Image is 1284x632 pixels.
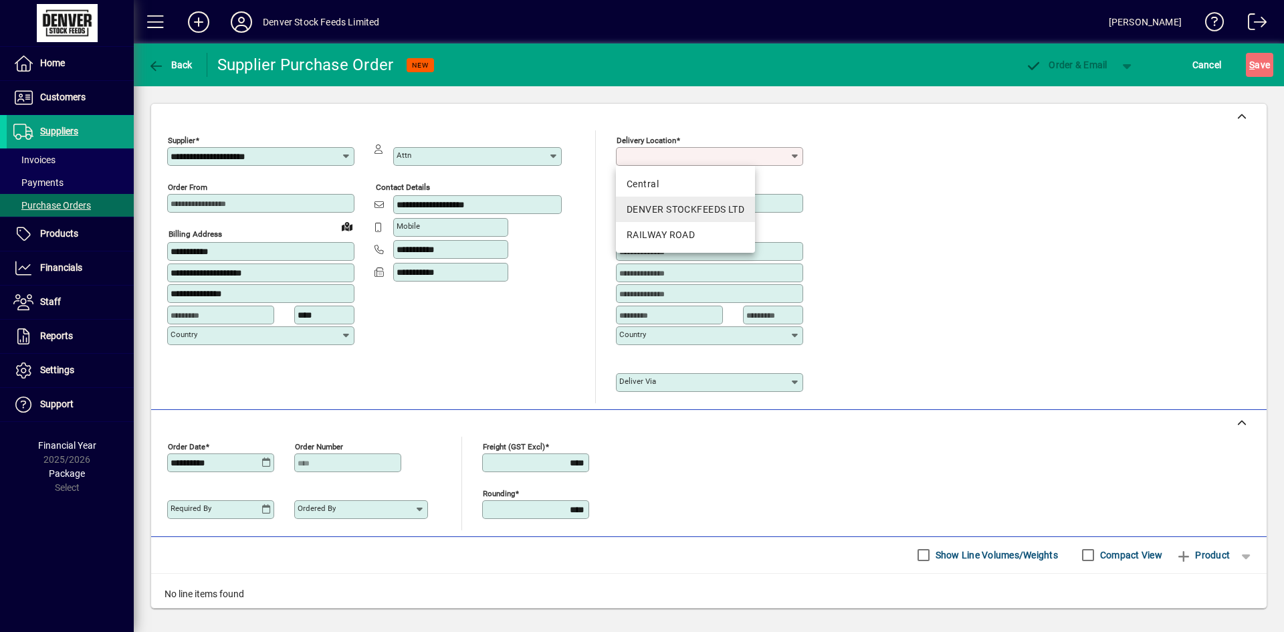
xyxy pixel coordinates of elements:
[171,504,211,513] mat-label: Required by
[7,47,134,80] a: Home
[168,441,205,451] mat-label: Order date
[7,81,134,114] a: Customers
[7,171,134,194] a: Payments
[144,53,196,77] button: Back
[1189,53,1225,77] button: Cancel
[177,10,220,34] button: Add
[412,61,429,70] span: NEW
[171,330,197,339] mat-label: Country
[397,221,420,231] mat-label: Mobile
[40,296,61,307] span: Staff
[40,228,78,239] span: Products
[134,53,207,77] app-page-header-button: Back
[1246,53,1273,77] button: Save
[148,60,193,70] span: Back
[38,440,96,451] span: Financial Year
[627,228,744,242] div: RAILWAY ROAD
[13,177,64,188] span: Payments
[1019,53,1114,77] button: Order & Email
[7,194,134,217] a: Purchase Orders
[217,54,394,76] div: Supplier Purchase Order
[49,468,85,479] span: Package
[220,10,263,34] button: Profile
[40,364,74,375] span: Settings
[40,262,82,273] span: Financials
[1192,54,1222,76] span: Cancel
[617,136,676,145] mat-label: Delivery Location
[616,197,755,222] mat-option: DENVER STOCKFEEDS LTD
[627,177,744,191] div: Central
[1195,3,1224,46] a: Knowledge Base
[1097,548,1162,562] label: Compact View
[13,200,91,211] span: Purchase Orders
[616,222,755,247] mat-option: RAILWAY ROAD
[295,441,343,451] mat-label: Order number
[1249,54,1270,76] span: ave
[7,217,134,251] a: Products
[483,488,515,498] mat-label: Rounding
[1026,60,1107,70] span: Order & Email
[627,203,744,217] div: DENVER STOCKFEEDS LTD
[40,92,86,102] span: Customers
[168,183,207,192] mat-label: Order from
[1169,543,1237,567] button: Product
[1238,3,1267,46] a: Logout
[619,330,646,339] mat-label: Country
[616,171,755,197] mat-option: Central
[168,136,195,145] mat-label: Supplier
[40,399,74,409] span: Support
[40,330,73,341] span: Reports
[336,215,358,237] a: View on map
[13,154,56,165] span: Invoices
[7,148,134,171] a: Invoices
[151,574,1267,615] div: No line items found
[619,377,656,386] mat-label: Deliver via
[1176,544,1230,566] span: Product
[397,150,411,160] mat-label: Attn
[263,11,380,33] div: Denver Stock Feeds Limited
[1249,60,1255,70] span: S
[7,320,134,353] a: Reports
[1109,11,1182,33] div: [PERSON_NAME]
[7,354,134,387] a: Settings
[483,441,545,451] mat-label: Freight (GST excl)
[7,388,134,421] a: Support
[40,126,78,136] span: Suppliers
[298,504,336,513] mat-label: Ordered by
[7,286,134,319] a: Staff
[933,548,1058,562] label: Show Line Volumes/Weights
[7,251,134,285] a: Financials
[40,58,65,68] span: Home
